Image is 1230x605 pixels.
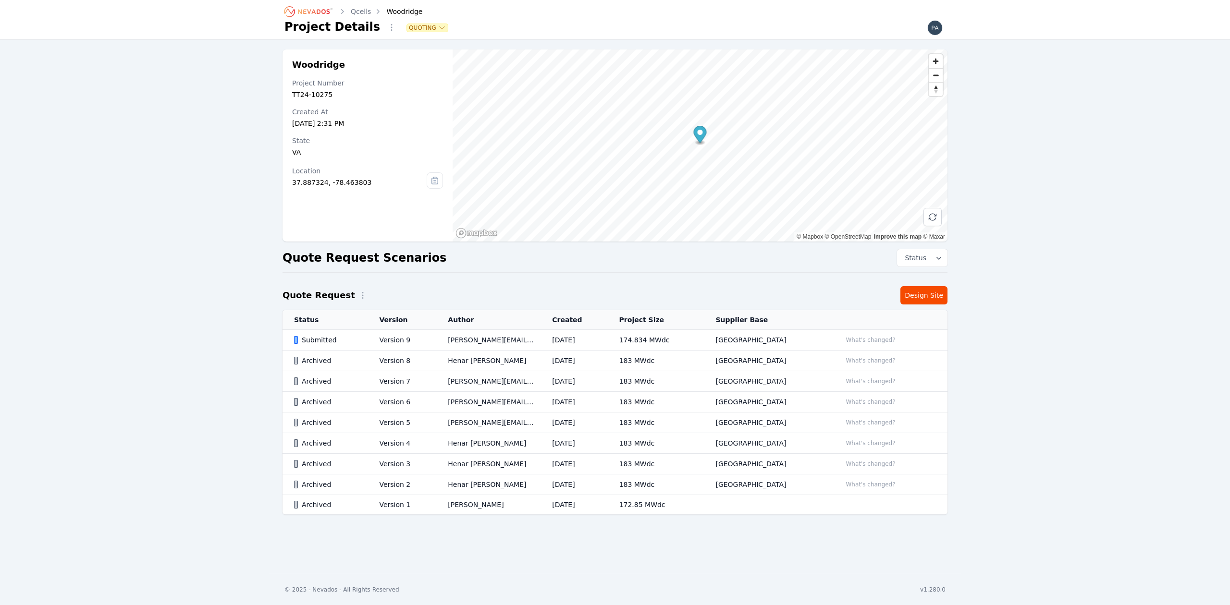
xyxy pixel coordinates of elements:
td: Version 9 [368,330,436,351]
th: Created [541,310,607,330]
span: Zoom out [929,69,943,82]
td: [PERSON_NAME][EMAIL_ADDRESS][PERSON_NAME][DOMAIN_NAME] [436,371,541,392]
tr: SubmittedVersion 9[PERSON_NAME][EMAIL_ADDRESS][PERSON_NAME][DOMAIN_NAME][DATE]174.834 MWdc[GEOGRA... [283,330,947,351]
td: Version 8 [368,351,436,371]
tr: ArchivedVersion 1[PERSON_NAME][DATE]172.85 MWdc [283,495,947,515]
div: [DATE] 2:31 PM [292,119,443,128]
td: [GEOGRAPHIC_DATA] [704,351,830,371]
td: Version 3 [368,454,436,474]
tr: ArchivedVersion 6[PERSON_NAME][EMAIL_ADDRESS][PERSON_NAME][DOMAIN_NAME][DATE]183 MWdc[GEOGRAPHIC_... [283,392,947,412]
div: TT24-10275 [292,90,443,99]
th: Supplier Base [704,310,830,330]
td: 183 MWdc [608,412,704,433]
td: [DATE] [541,392,607,412]
th: Version [368,310,436,330]
td: Henar [PERSON_NAME] [436,351,541,371]
div: Archived [294,500,363,509]
td: 172.85 MWdc [608,495,704,515]
div: Archived [294,480,363,489]
canvas: Map [453,49,947,242]
td: Version 7 [368,371,436,392]
button: Quoting [407,24,448,32]
div: Woodridge [373,7,422,16]
button: Zoom in [929,54,943,68]
td: 183 MWdc [608,351,704,371]
button: What's changed? [841,459,899,469]
td: Version 2 [368,474,436,495]
div: © 2025 - Nevados - All Rights Reserved [284,586,399,593]
span: Reset bearing to north [929,83,943,96]
a: Maxar [923,233,945,240]
h2: Quote Request [283,289,355,302]
div: Map marker [693,126,706,145]
td: [DATE] [541,433,607,454]
button: What's changed? [841,376,899,387]
td: [DATE] [541,330,607,351]
td: [GEOGRAPHIC_DATA] [704,330,830,351]
div: v1.280.0 [920,586,946,593]
h2: Quote Request Scenarios [283,250,446,266]
td: Version 1 [368,495,436,515]
div: Project Number [292,78,443,88]
td: [PERSON_NAME] [436,495,541,515]
td: [DATE] [541,495,607,515]
td: 183 MWdc [608,474,704,495]
button: Reset bearing to north [929,82,943,96]
td: 183 MWdc [608,371,704,392]
a: Mapbox [797,233,823,240]
tr: ArchivedVersion 2Henar [PERSON_NAME][DATE]183 MWdc[GEOGRAPHIC_DATA]What's changed? [283,474,947,495]
th: Project Size [608,310,704,330]
td: 183 MWdc [608,454,704,474]
div: Archived [294,459,363,469]
button: What's changed? [841,335,899,345]
a: Mapbox homepage [455,228,498,239]
tr: ArchivedVersion 7[PERSON_NAME][EMAIL_ADDRESS][PERSON_NAME][DOMAIN_NAME][DATE]183 MWdc[GEOGRAPHIC_... [283,371,947,392]
button: Zoom out [929,68,943,82]
td: Henar [PERSON_NAME] [436,433,541,454]
td: 183 MWdc [608,433,704,454]
div: Location [292,166,427,176]
a: OpenStreetMap [825,233,872,240]
button: What's changed? [841,438,899,448]
td: [DATE] [541,351,607,371]
th: Author [436,310,541,330]
td: Henar [PERSON_NAME] [436,454,541,474]
div: Archived [294,356,363,365]
th: Status [283,310,368,330]
a: Design Site [900,286,947,304]
tr: ArchivedVersion 4Henar [PERSON_NAME][DATE]183 MWdc[GEOGRAPHIC_DATA]What's changed? [283,433,947,454]
td: [GEOGRAPHIC_DATA] [704,392,830,412]
td: [PERSON_NAME][EMAIL_ADDRESS][PERSON_NAME][DOMAIN_NAME] [436,330,541,351]
td: Henar [PERSON_NAME] [436,474,541,495]
td: [GEOGRAPHIC_DATA] [704,371,830,392]
td: [PERSON_NAME][EMAIL_ADDRESS][PERSON_NAME][DOMAIN_NAME] [436,392,541,412]
td: [GEOGRAPHIC_DATA] [704,454,830,474]
td: [DATE] [541,474,607,495]
button: What's changed? [841,479,899,490]
tr: ArchivedVersion 8Henar [PERSON_NAME][DATE]183 MWdc[GEOGRAPHIC_DATA]What's changed? [283,351,947,371]
td: Version 6 [368,392,436,412]
div: State [292,136,443,145]
a: Improve this map [874,233,922,240]
td: 183 MWdc [608,392,704,412]
td: [GEOGRAPHIC_DATA] [704,474,830,495]
td: Version 5 [368,412,436,433]
td: [PERSON_NAME][EMAIL_ADDRESS][PERSON_NAME][DOMAIN_NAME] [436,412,541,433]
a: Qcells [351,7,371,16]
td: [GEOGRAPHIC_DATA] [704,412,830,433]
tr: ArchivedVersion 5[PERSON_NAME][EMAIL_ADDRESS][PERSON_NAME][DOMAIN_NAME][DATE]183 MWdc[GEOGRAPHIC_... [283,412,947,433]
button: What's changed? [841,417,899,428]
div: 37.887324, -78.463803 [292,178,427,187]
div: Archived [294,438,363,448]
td: [DATE] [541,454,607,474]
button: Status [897,249,947,266]
h1: Project Details [284,19,380,35]
img: paul.mcmillan@nevados.solar [927,20,943,36]
div: Created At [292,107,443,117]
tr: ArchivedVersion 3Henar [PERSON_NAME][DATE]183 MWdc[GEOGRAPHIC_DATA]What's changed? [283,454,947,474]
div: Archived [294,397,363,407]
span: Status [901,253,926,263]
td: [DATE] [541,412,607,433]
div: Archived [294,418,363,427]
